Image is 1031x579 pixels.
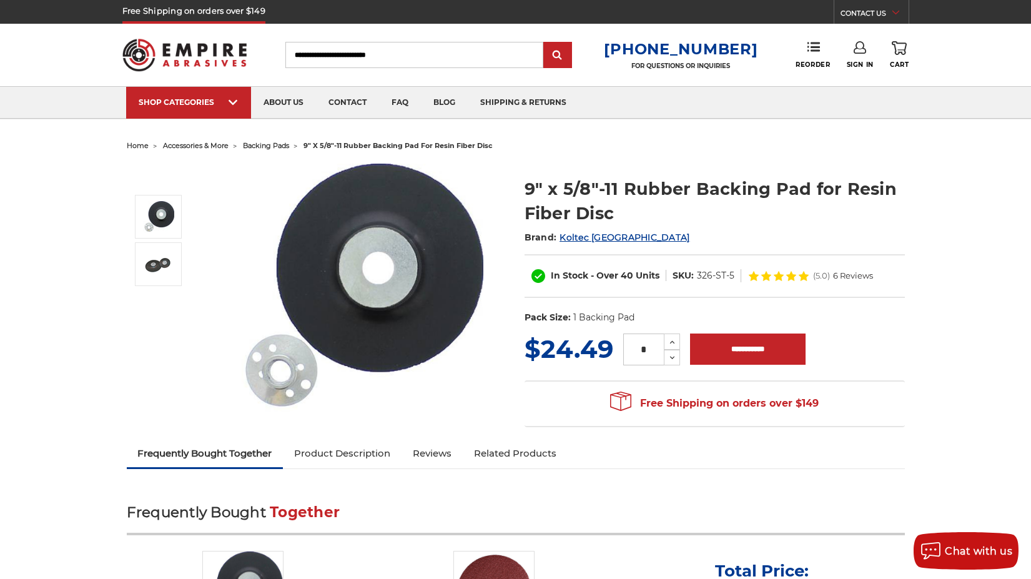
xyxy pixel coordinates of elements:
a: Cart [890,41,909,69]
span: Free Shipping on orders over $149 [610,391,819,416]
a: faq [379,87,421,119]
a: [PHONE_NUMBER] [604,40,757,58]
a: home [127,141,149,150]
span: Cart [890,61,909,69]
input: Submit [545,43,570,68]
dt: Pack Size: [525,311,571,324]
img: 9" Resin Fiber Rubber Backing Pad 5/8-11 nut [143,201,174,232]
span: Brand: [525,232,557,243]
a: shipping & returns [468,87,579,119]
span: 9" x 5/8"-11 rubber backing pad for resin fiber disc [303,141,493,150]
span: In Stock [551,270,588,281]
dd: 1 Backing Pad [573,311,634,324]
a: backing pads [243,141,289,150]
a: Related Products [463,440,568,467]
span: (5.0) [813,272,830,280]
a: Frequently Bought Together [127,440,284,467]
dd: 326-ST-5 [697,269,734,282]
a: about us [251,87,316,119]
dt: SKU: [673,269,694,282]
span: 6 Reviews [833,272,873,280]
span: 40 [621,270,633,281]
span: Together [270,503,340,521]
img: 9" Resin Fiber Rubber Backing Pad 5/8-11 nut [234,164,483,413]
img: 9" x 5/8"-11 Rubber Backing Pad for Resin Fiber Disc [143,249,174,280]
a: accessories & more [163,141,229,150]
a: Koltec [GEOGRAPHIC_DATA] [560,232,689,243]
a: contact [316,87,379,119]
span: Sign In [847,61,874,69]
a: blog [421,87,468,119]
a: Product Description [283,440,402,467]
img: Empire Abrasives [122,31,247,79]
span: $24.49 [525,334,613,364]
a: CONTACT US [841,6,909,24]
h1: 9" x 5/8"-11 Rubber Backing Pad for Resin Fiber Disc [525,177,905,225]
a: Reviews [402,440,463,467]
p: FOR QUESTIONS OR INQUIRIES [604,62,757,70]
span: - Over [591,270,618,281]
span: Chat with us [945,545,1012,557]
span: Units [636,270,659,281]
a: Reorder [796,41,830,68]
span: Frequently Bought [127,503,266,521]
div: SHOP CATEGORIES [139,97,239,107]
span: Reorder [796,61,830,69]
button: Chat with us [914,532,1019,570]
